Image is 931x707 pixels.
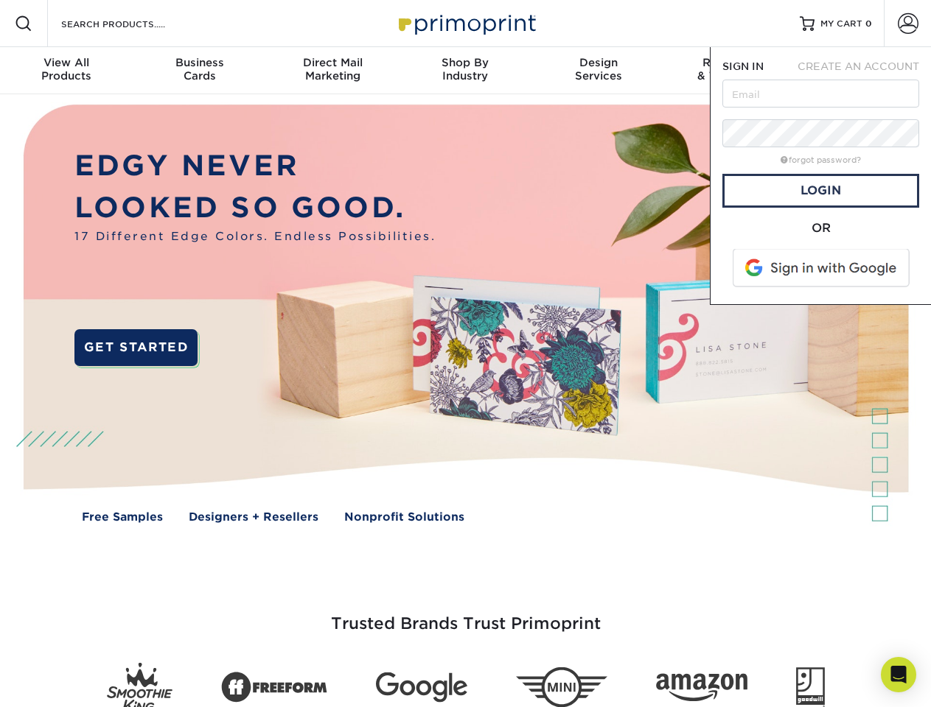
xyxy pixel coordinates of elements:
div: Open Intercom Messenger [881,657,916,692]
a: GET STARTED [74,329,198,366]
a: Free Samples [82,509,163,526]
span: Business [133,56,265,69]
input: Email [722,80,919,108]
img: Goodwill [796,667,825,707]
a: Designers + Resellers [189,509,318,526]
iframe: Google Customer Reviews [4,662,125,702]
span: SIGN IN [722,60,764,72]
a: Nonprofit Solutions [344,509,464,526]
p: LOOKED SO GOOD. [74,187,436,229]
span: CREATE AN ACCOUNT [798,60,919,72]
img: Primoprint [392,7,540,39]
span: 17 Different Edge Colors. Endless Possibilities. [74,228,436,245]
span: Shop By [399,56,531,69]
p: EDGY NEVER [74,145,436,187]
img: Amazon [656,674,747,702]
h3: Trusted Brands Trust Primoprint [35,579,897,651]
input: SEARCH PRODUCTS..... [60,15,203,32]
a: forgot password? [781,155,861,165]
div: Industry [399,56,531,82]
img: Google [376,672,467,703]
a: DesignServices [532,47,665,94]
span: MY CART [820,18,862,30]
span: Resources [665,56,798,69]
a: BusinessCards [133,47,265,94]
a: Direct MailMarketing [266,47,399,94]
a: Login [722,174,919,208]
div: Marketing [266,56,399,82]
span: Design [532,56,665,69]
div: & Templates [665,56,798,82]
a: Resources& Templates [665,47,798,94]
div: Cards [133,56,265,82]
span: 0 [865,18,872,29]
span: Direct Mail [266,56,399,69]
div: OR [722,219,919,237]
a: Shop ByIndustry [399,47,531,94]
div: Services [532,56,665,82]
